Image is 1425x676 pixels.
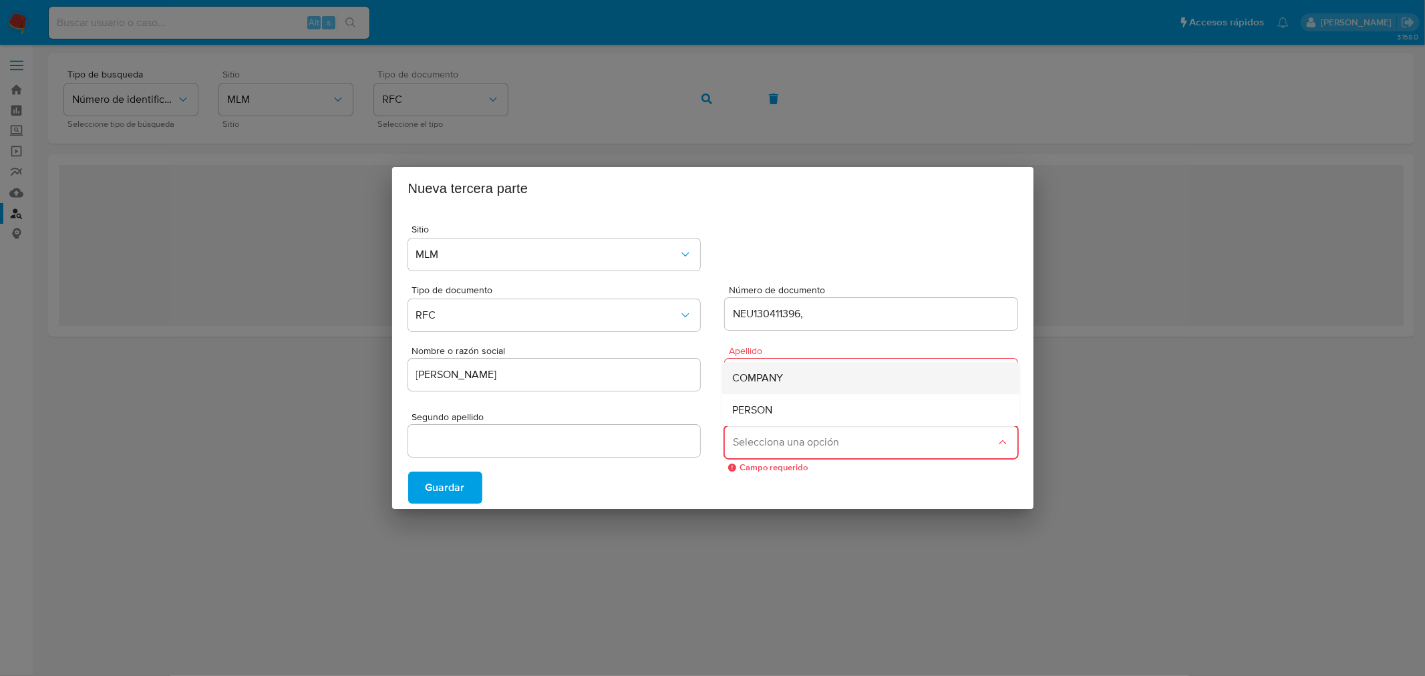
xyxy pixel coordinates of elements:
[408,238,701,271] button: site_id
[728,464,1021,472] span: Campo requerido
[408,472,482,504] button: Guardar
[412,412,705,422] span: Segundo apellido
[416,248,679,261] span: MLM
[412,346,705,356] span: Nombre o razón social
[412,224,704,234] span: Sitio
[412,285,704,295] span: Tipo de documento
[426,473,465,502] span: Guardar
[729,346,1021,356] span: Apellido
[733,436,996,449] span: Selecciona una opción
[408,178,1017,199] h2: Nueva tercera parte
[408,299,701,331] button: doc_type
[732,403,772,417] span: PERSON
[729,285,1021,295] span: Número de documento
[722,362,1019,426] ul: entity_type
[416,309,679,322] span: RFC
[725,426,1017,458] button: entity_type
[732,371,783,385] span: COMPANY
